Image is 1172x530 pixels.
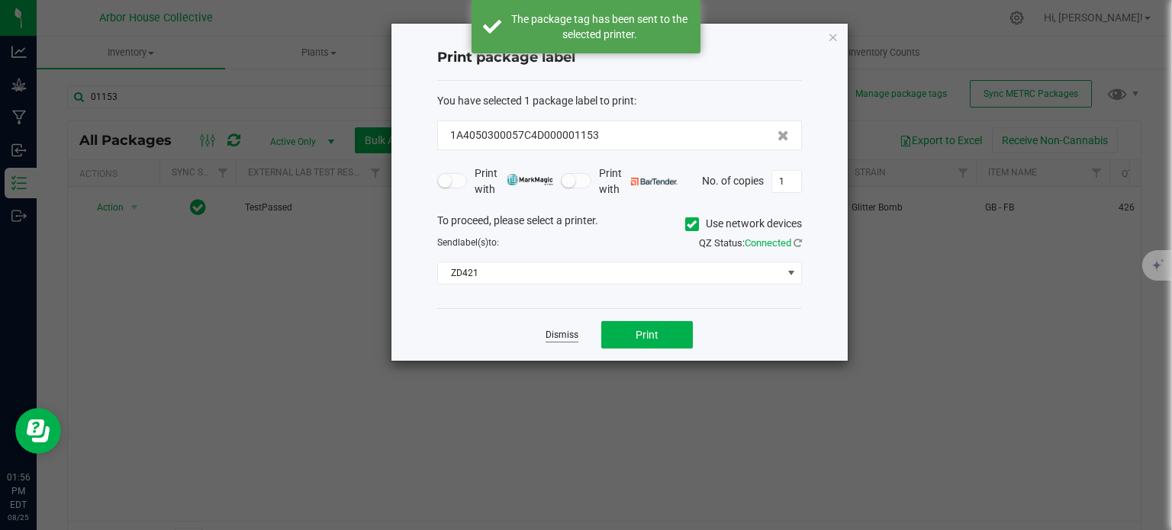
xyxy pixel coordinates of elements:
iframe: Resource center [15,408,61,454]
span: No. of copies [702,174,764,186]
button: Print [601,321,693,349]
span: ZD421 [438,262,782,284]
span: Print [636,329,658,341]
span: Connected [745,237,791,249]
span: Print with [475,165,553,198]
img: bartender.png [631,178,678,185]
div: To proceed, please select a printer. [426,213,813,236]
span: You have selected 1 package label to print [437,95,634,107]
span: QZ Status: [699,237,802,249]
label: Use network devices [685,216,802,232]
a: Dismiss [546,329,578,342]
span: 1A4050300057C4D000001153 [450,127,599,143]
span: Send to: [437,237,499,248]
div: : [437,93,802,109]
span: Print with [599,165,678,198]
h4: Print package label [437,48,802,68]
div: The package tag has been sent to the selected printer. [510,11,689,42]
img: mark_magic_cybra.png [507,174,553,185]
span: label(s) [458,237,488,248]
